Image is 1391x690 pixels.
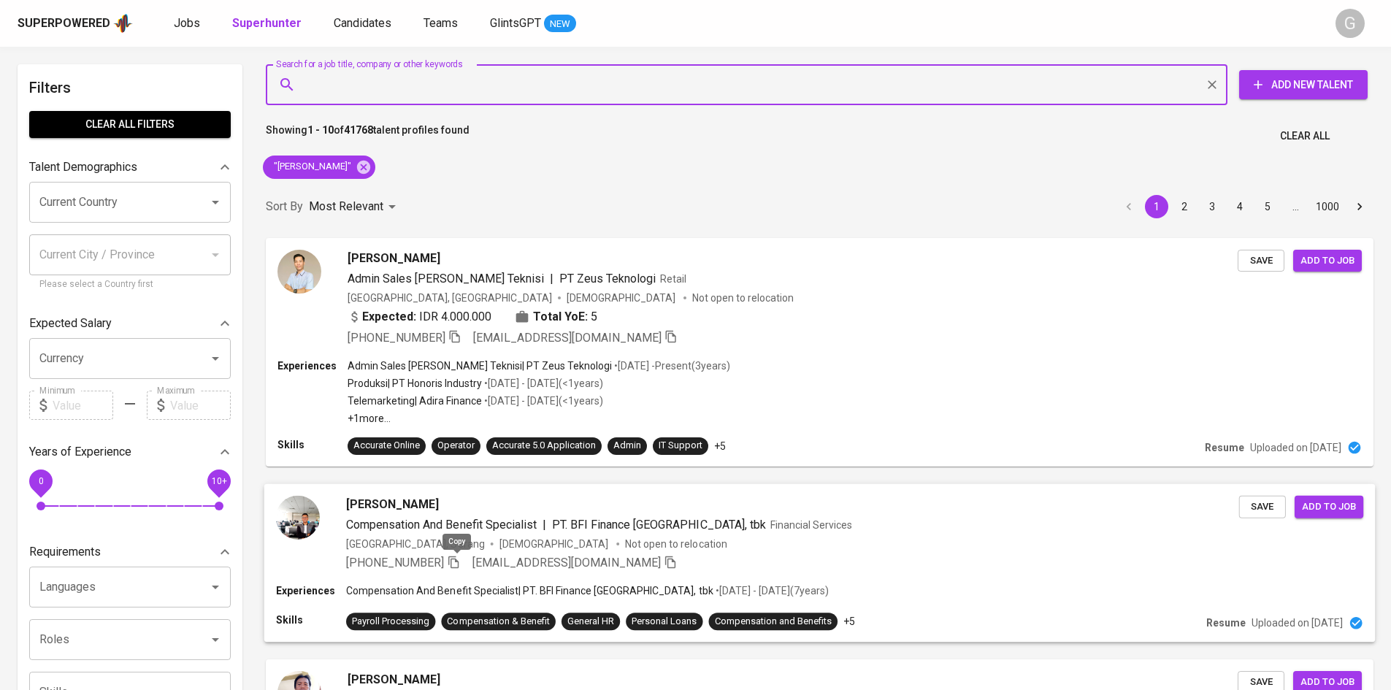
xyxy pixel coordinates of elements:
[559,272,656,285] span: PT Zeus Teknologi
[567,291,678,305] span: [DEMOGRAPHIC_DATA]
[346,583,713,598] p: Compensation And Benefit Specialist | PT. BFI Finance [GEOGRAPHIC_DATA], tbk
[490,16,541,30] span: GlintsGPT
[346,495,439,513] span: [PERSON_NAME]
[660,273,686,285] span: Retail
[348,671,440,689] span: [PERSON_NAME]
[1280,127,1330,145] span: Clear All
[1246,498,1279,515] span: Save
[552,517,766,531] span: PT. BFI Finance [GEOGRAPHIC_DATA], tbk
[266,238,1373,467] a: [PERSON_NAME]Admin Sales [PERSON_NAME] Teknisi|PT Zeus TeknologiRetail[GEOGRAPHIC_DATA], [GEOGRAP...
[18,15,110,32] div: Superpowered
[348,376,482,391] p: Produksi | PT Honoris Industry
[1115,195,1373,218] nav: pagination navigation
[1295,495,1363,518] button: Add to job
[334,15,394,33] a: Candidates
[205,192,226,212] button: Open
[348,331,445,345] span: [PHONE_NUMBER]
[309,198,383,215] p: Most Relevant
[567,615,614,629] div: General HR
[205,348,226,369] button: Open
[1293,250,1362,272] button: Add to job
[1300,253,1354,269] span: Add to job
[307,124,334,136] b: 1 - 10
[1348,195,1371,218] button: Go to next page
[346,536,485,551] div: [GEOGRAPHIC_DATA], Serang
[29,76,231,99] h6: Filters
[1228,195,1252,218] button: Go to page 4
[1311,195,1344,218] button: Go to page 1000
[263,156,375,179] div: "[PERSON_NAME]"
[346,556,444,570] span: [PHONE_NUMBER]
[174,15,203,33] a: Jobs
[625,536,727,551] p: Not open to relocation
[18,12,133,34] a: Superpoweredapp logo
[266,484,1373,642] a: [PERSON_NAME]Compensation And Benefit Specialist|PT. BFI Finance [GEOGRAPHIC_DATA], tbkFinancial ...
[1245,253,1277,269] span: Save
[482,394,603,408] p: • [DATE] - [DATE] ( <1 years )
[266,123,470,150] p: Showing of talent profiles found
[1173,195,1196,218] button: Go to page 2
[1256,195,1279,218] button: Go to page 5
[348,411,730,426] p: +1 more ...
[1202,74,1222,95] button: Clear
[232,16,302,30] b: Superhunter
[348,359,612,373] p: Admin Sales [PERSON_NAME] Teknisi | PT Zeus Teknologi
[713,583,829,598] p: • [DATE] - [DATE] ( 7 years )
[533,308,588,326] b: Total YoE:
[277,437,348,452] p: Skills
[205,629,226,650] button: Open
[1238,250,1284,272] button: Save
[348,272,544,285] span: Admin Sales [PERSON_NAME] Teknisi
[490,15,576,33] a: GlintsGPT NEW
[29,443,131,461] p: Years of Experience
[53,391,113,420] input: Value
[29,158,137,176] p: Talent Demographics
[544,17,576,31] span: NEW
[1250,440,1341,455] p: Uploaded on [DATE]
[277,250,321,294] img: 9f1bb3507b77d6355df0d7136a1ebe03.jpeg
[362,308,416,326] b: Expected:
[29,309,231,338] div: Expected Salary
[211,476,226,486] span: 10+
[29,111,231,138] button: Clear All filters
[29,543,101,561] p: Requirements
[348,308,491,326] div: IDR 4.000.000
[424,16,458,30] span: Teams
[437,439,475,453] div: Operator
[1252,616,1343,630] p: Uploaded on [DATE]
[334,16,391,30] span: Candidates
[344,124,373,136] b: 41768
[1206,616,1246,630] p: Resume
[346,517,537,531] span: Compensation And Benefit Specialist
[29,153,231,182] div: Talent Demographics
[1239,70,1368,99] button: Add New Talent
[352,615,429,629] div: Payroll Processing
[447,615,549,629] div: Compensation & Benefit
[1205,440,1244,455] p: Resume
[348,250,440,267] span: [PERSON_NAME]
[482,376,603,391] p: • [DATE] - [DATE] ( <1 years )
[41,115,219,134] span: Clear All filters
[29,537,231,567] div: Requirements
[714,439,726,453] p: +5
[309,193,401,221] div: Most Relevant
[263,160,360,174] span: "[PERSON_NAME]"
[659,439,702,453] div: IT Support
[632,615,697,629] div: Personal Loans
[543,515,546,533] span: |
[1145,195,1168,218] button: page 1
[29,437,231,467] div: Years of Experience
[1274,123,1336,150] button: Clear All
[1200,195,1224,218] button: Go to page 3
[843,614,855,629] p: +5
[1284,199,1307,214] div: …
[472,556,662,570] span: [EMAIL_ADDRESS][DOMAIN_NAME]
[613,439,641,453] div: Admin
[550,270,553,288] span: |
[1302,498,1356,515] span: Add to job
[424,15,461,33] a: Teams
[492,439,596,453] div: Accurate 5.0 Application
[232,15,304,33] a: Superhunter
[276,495,320,539] img: 6f1c51101179e914956286088ecb181d.jpg
[277,359,348,373] p: Experiences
